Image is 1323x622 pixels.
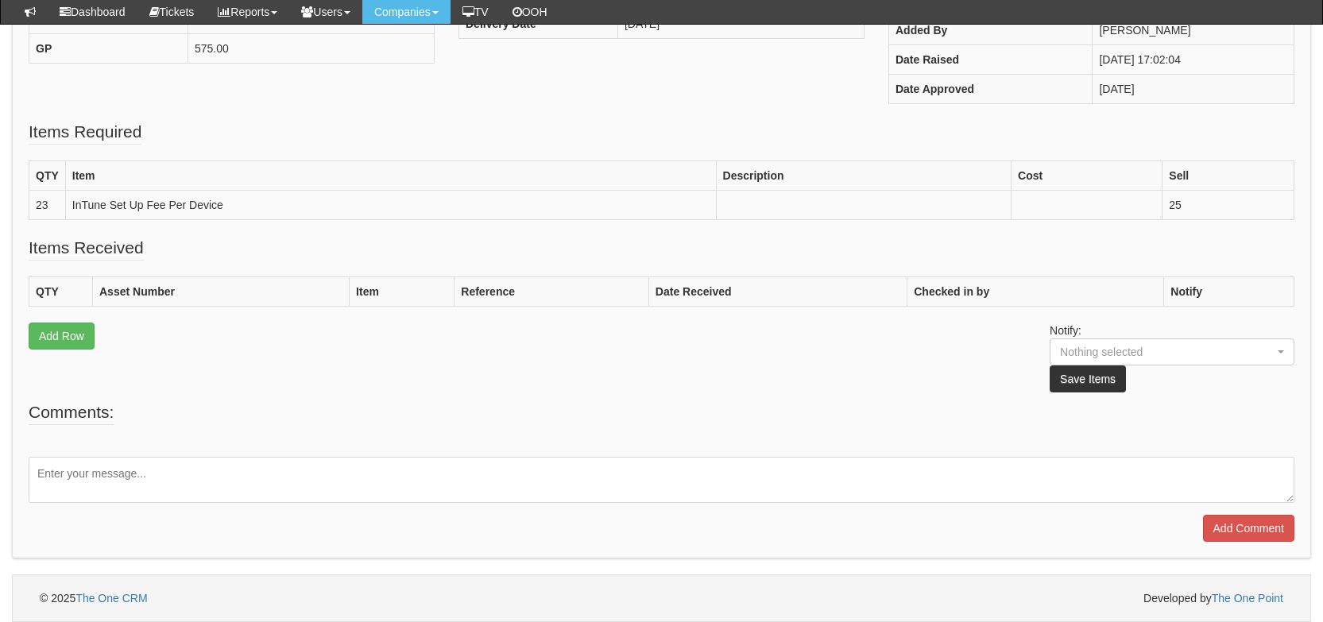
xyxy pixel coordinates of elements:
span: © 2025 [40,592,148,605]
th: Checked in by [907,277,1164,307]
td: InTune Set Up Fee Per Device [65,191,716,220]
th: Asset Number [93,277,350,307]
div: Nothing selected [1060,344,1254,360]
th: Notify [1164,277,1294,307]
th: Cost [1012,161,1162,191]
th: Date Approved [888,75,1092,104]
p: Notify: [1050,323,1294,392]
td: [DATE] [1093,75,1294,104]
a: The One Point [1212,592,1283,605]
button: Save Items [1050,365,1126,392]
th: Item [65,161,716,191]
legend: Items Required [29,120,141,145]
legend: Items Received [29,236,144,261]
th: Date Raised [888,45,1092,75]
th: Reference [455,277,649,307]
th: QTY [29,161,66,191]
th: Date Received [648,277,907,307]
th: QTY [29,277,93,307]
td: [PERSON_NAME] [1093,16,1294,45]
a: Add Row [29,323,95,350]
span: Developed by [1143,590,1283,606]
th: Added By [888,16,1092,45]
th: Item [350,277,455,307]
legend: Comments: [29,400,114,425]
td: [DATE] 17:02:04 [1093,45,1294,75]
a: The One CRM [75,592,147,605]
th: GP [29,34,188,64]
td: 25 [1162,191,1294,220]
button: Nothing selected [1050,338,1294,365]
input: Add Comment [1203,515,1294,542]
th: Description [716,161,1012,191]
th: Sell [1162,161,1294,191]
td: 23 [29,191,66,220]
td: 575.00 [188,34,435,64]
